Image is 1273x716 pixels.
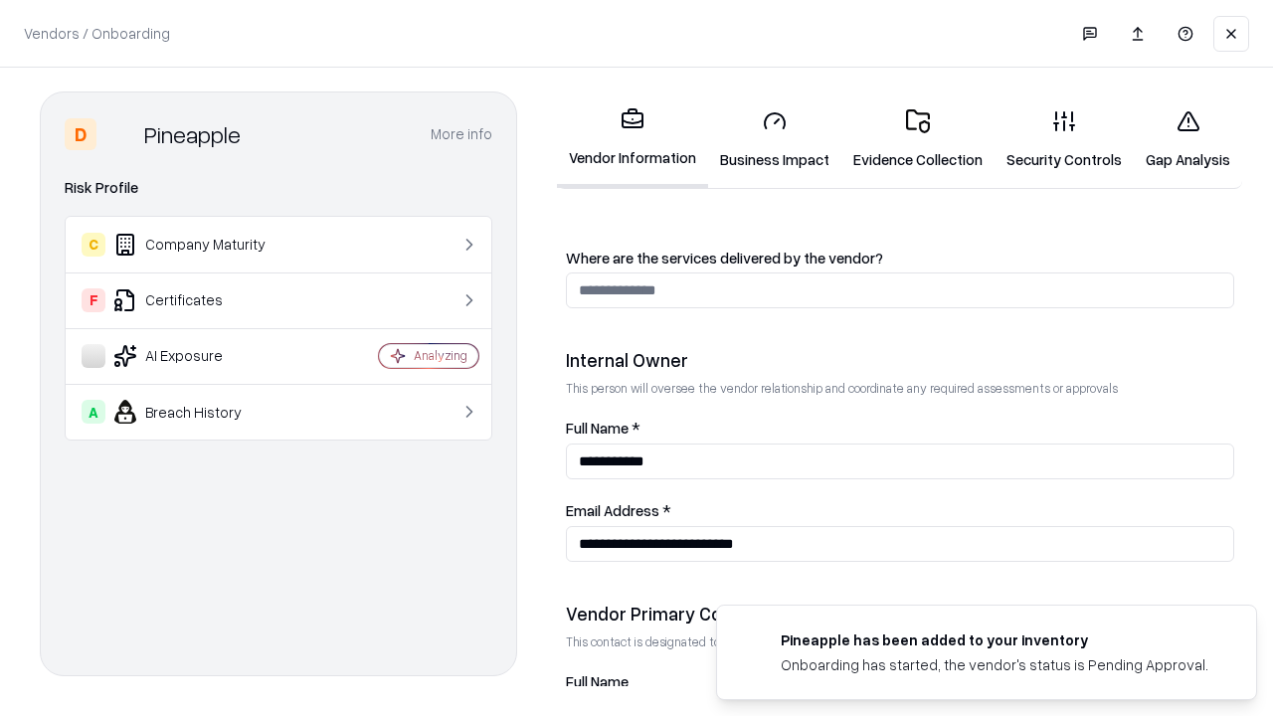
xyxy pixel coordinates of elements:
[414,347,467,364] div: Analyzing
[82,288,319,312] div: Certificates
[82,288,105,312] div: F
[82,400,105,424] div: A
[566,633,1234,650] p: This contact is designated to receive the assessment request from Shift
[65,176,492,200] div: Risk Profile
[781,629,1208,650] div: Pineapple has been added to your inventory
[431,116,492,152] button: More info
[995,93,1134,186] a: Security Controls
[557,91,708,188] a: Vendor Information
[144,118,241,150] div: Pineapple
[781,654,1208,675] div: Onboarding has started, the vendor's status is Pending Approval.
[741,629,765,653] img: pineappleenergy.com
[82,344,319,368] div: AI Exposure
[82,233,319,257] div: Company Maturity
[24,23,170,44] p: Vendors / Onboarding
[566,251,1234,266] label: Where are the services delivered by the vendor?
[566,421,1234,436] label: Full Name *
[82,400,319,424] div: Breach History
[566,380,1234,397] p: This person will oversee the vendor relationship and coordinate any required assessments or appro...
[104,118,136,150] img: Pineapple
[566,674,1234,689] label: Full Name
[841,93,995,186] a: Evidence Collection
[708,93,841,186] a: Business Impact
[566,348,1234,372] div: Internal Owner
[1134,93,1242,186] a: Gap Analysis
[566,503,1234,518] label: Email Address *
[65,118,96,150] div: D
[82,233,105,257] div: C
[566,602,1234,626] div: Vendor Primary Contact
